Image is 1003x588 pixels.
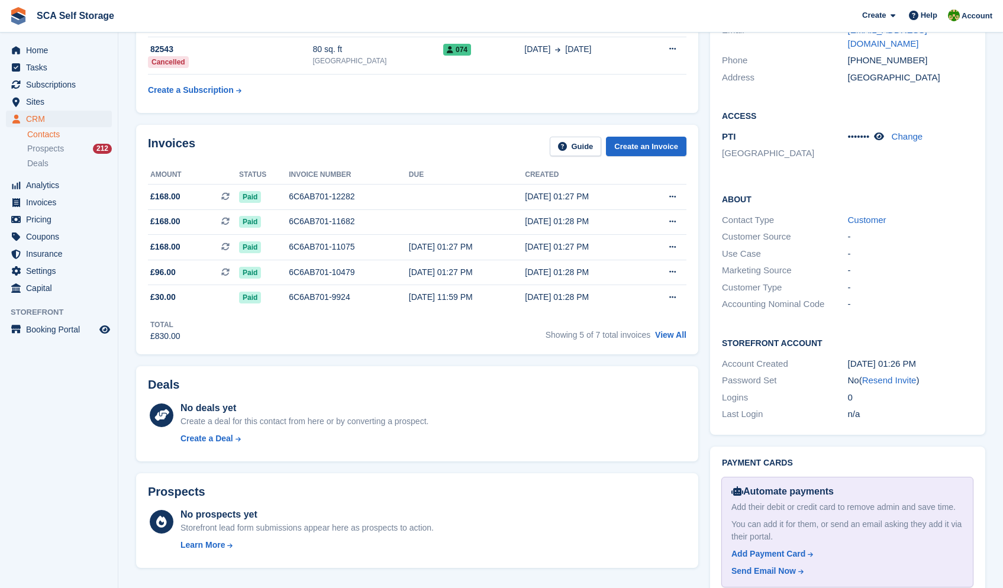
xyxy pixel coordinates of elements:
[26,211,97,228] span: Pricing
[98,322,112,337] a: Preview store
[11,306,118,318] span: Storefront
[848,247,974,261] div: -
[26,228,97,245] span: Coupons
[6,177,112,193] a: menu
[289,266,409,279] div: 6C6AB701-10479
[731,501,963,513] div: Add their debit or credit card to remove admin and save time.
[6,59,112,76] a: menu
[148,166,239,185] th: Amount
[731,548,805,560] div: Add Payment Card
[239,292,261,303] span: Paid
[27,157,112,170] a: Deals
[722,24,848,50] div: Email
[848,230,974,244] div: -
[848,54,974,67] div: [PHONE_NUMBER]
[27,143,112,155] a: Prospects 212
[6,42,112,59] a: menu
[6,111,112,127] a: menu
[722,147,848,160] li: [GEOGRAPHIC_DATA]
[26,93,97,110] span: Sites
[150,215,180,228] span: £168.00
[722,230,848,244] div: Customer Source
[148,56,189,68] div: Cancelled
[862,9,886,21] span: Create
[525,166,641,185] th: Created
[409,241,525,253] div: [DATE] 01:27 PM
[26,177,97,193] span: Analytics
[27,129,112,140] a: Contacts
[848,71,974,85] div: [GEOGRAPHIC_DATA]
[180,539,434,551] a: Learn More
[722,247,848,261] div: Use Case
[6,321,112,338] a: menu
[32,6,119,25] a: SCA Self Storage
[150,190,180,203] span: £168.00
[848,408,974,421] div: n/a
[6,194,112,211] a: menu
[848,391,974,405] div: 0
[289,190,409,203] div: 6C6AB701-12282
[948,9,960,21] img: Sam Chapman
[525,266,641,279] div: [DATE] 01:28 PM
[93,144,112,154] div: 212
[180,508,434,522] div: No prospects yet
[722,264,848,277] div: Marketing Source
[239,216,261,228] span: Paid
[6,211,112,228] a: menu
[6,93,112,110] a: menu
[150,291,176,303] span: £30.00
[443,44,471,56] span: 074
[26,59,97,76] span: Tasks
[731,518,963,543] div: You can add it for them, or send an email asking they add it via their portal.
[6,263,112,279] a: menu
[722,193,973,205] h2: About
[26,111,97,127] span: CRM
[148,485,205,499] h2: Prospects
[148,84,234,96] div: Create a Subscription
[27,143,64,154] span: Prospects
[731,484,963,499] div: Automate payments
[409,266,525,279] div: [DATE] 01:27 PM
[722,71,848,85] div: Address
[722,109,973,121] h2: Access
[524,43,550,56] span: [DATE]
[722,337,973,348] h2: Storefront Account
[312,43,443,56] div: 80 sq. ft
[180,432,233,445] div: Create a Deal
[26,321,97,338] span: Booking Portal
[722,458,973,468] h2: Payment cards
[289,215,409,228] div: 6C6AB701-11682
[848,131,870,141] span: •••••••
[722,408,848,421] div: Last Login
[525,190,641,203] div: [DATE] 01:27 PM
[180,415,428,428] div: Create a deal for this contact from here or by converting a prospect.
[862,375,917,385] a: Resend Invite
[722,357,848,371] div: Account Created
[239,166,289,185] th: Status
[722,298,848,311] div: Accounting Nominal Code
[848,281,974,295] div: -
[150,319,180,330] div: Total
[239,267,261,279] span: Paid
[148,43,312,56] div: 82543
[289,241,409,253] div: 6C6AB701-11075
[27,158,49,169] span: Deals
[150,241,180,253] span: £168.00
[655,330,686,340] a: View All
[921,9,937,21] span: Help
[565,43,591,56] span: [DATE]
[26,76,97,93] span: Subscriptions
[26,263,97,279] span: Settings
[239,191,261,203] span: Paid
[722,391,848,405] div: Logins
[848,215,886,225] a: Customer
[722,374,848,387] div: Password Set
[180,432,428,445] a: Create a Deal
[848,25,927,49] a: [EMAIL_ADDRESS][DOMAIN_NAME]
[848,264,974,277] div: -
[289,166,409,185] th: Invoice number
[148,378,179,392] h2: Deals
[180,539,225,551] div: Learn More
[550,137,602,156] a: Guide
[525,215,641,228] div: [DATE] 01:28 PM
